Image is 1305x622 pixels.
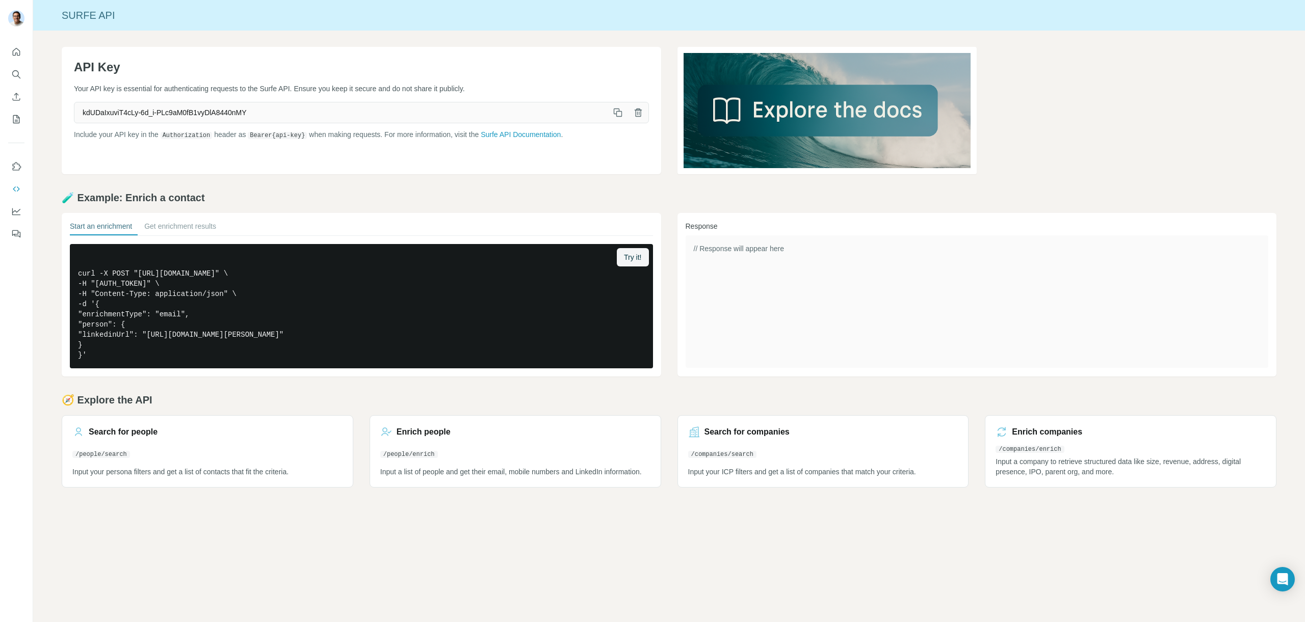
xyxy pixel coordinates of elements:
button: Search [8,65,24,84]
code: /companies/search [688,451,756,458]
pre: curl -X POST "[URL][DOMAIN_NAME]" \ -H "[AUTH_TOKEN]" \ -H "Content-Type: application/json" \ -d ... [70,244,653,368]
h1: API Key [74,59,649,75]
button: Feedback [8,225,24,243]
p: Input a list of people and get their email, mobile numbers and LinkedIn information. [380,467,650,477]
h3: Search for people [89,426,158,438]
button: Enrich CSV [8,88,24,106]
p: Include your API key in the header as when making requests. For more information, visit the . [74,129,649,140]
button: Dashboard [8,202,24,221]
h3: Enrich companies [1012,426,1082,438]
a: Enrich people/people/enrichInput a list of people and get their email, mobile numbers and LinkedI... [370,415,661,488]
p: Input your persona filters and get a list of contacts that fit the criteria. [72,467,343,477]
button: Get enrichment results [144,221,216,235]
div: Open Intercom Messenger [1270,567,1295,591]
span: Try it! [624,252,641,262]
p: Your API key is essential for authenticating requests to the Surfe API. Ensure you keep it secure... [74,84,649,94]
button: Start an enrichment [70,221,132,235]
a: Surfe API Documentation [481,130,561,139]
code: Bearer {api-key} [248,132,307,139]
p: Input a company to retrieve structured data like size, revenue, address, digital presence, IPO, p... [996,456,1266,477]
h2: 🧭 Explore the API [62,393,1276,407]
code: Authorization [161,132,213,139]
h3: Search for companies [704,426,790,438]
button: Use Surfe on LinkedIn [8,157,24,176]
h2: 🧪 Example: Enrich a contact [62,191,1276,205]
button: Quick start [8,43,24,61]
code: /companies/enrich [996,446,1064,453]
button: Try it! [617,248,648,266]
a: Search for companies/companies/searchInput your ICP filters and get a list of companies that matc... [677,415,969,488]
a: Search for people/people/searchInput your persona filters and get a list of contacts that fit the... [62,415,353,488]
img: Avatar [8,10,24,26]
button: My lists [8,110,24,128]
h3: Response [686,221,1269,231]
h3: Enrich people [397,426,451,438]
a: Enrich companies/companies/enrichInput a company to retrieve structured data like size, revenue, ... [985,415,1276,488]
code: /people/enrich [380,451,438,458]
code: /people/search [72,451,130,458]
div: Surfe API [33,8,1305,22]
span: // Response will appear here [694,245,784,253]
button: Use Surfe API [8,180,24,198]
span: kdUDaIxuviT4cLy-6d_i-PLc9aM0fB1vyDlA8440nMY [74,103,608,122]
p: Input your ICP filters and get a list of companies that match your criteria. [688,467,958,477]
